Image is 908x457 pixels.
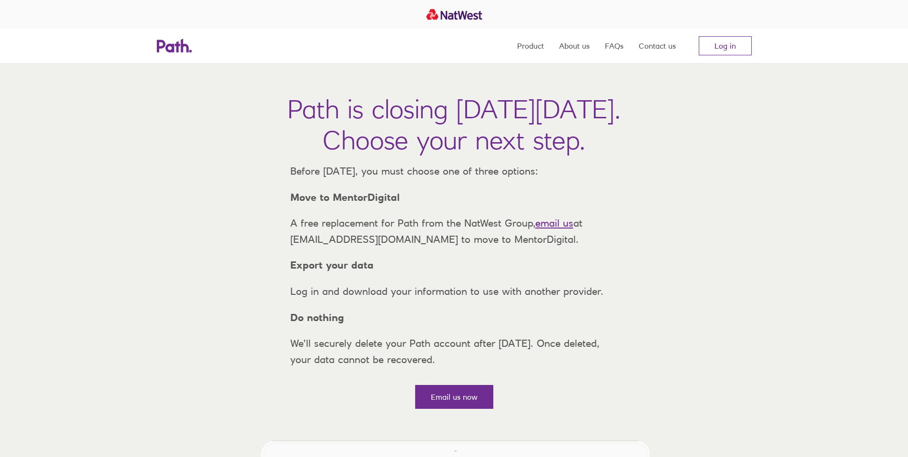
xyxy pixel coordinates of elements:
strong: Move to MentorDigital [290,191,400,203]
p: Log in and download your information to use with another provider. [283,283,626,300]
strong: Do nothing [290,312,344,323]
a: About us [559,29,590,63]
a: Contact us [639,29,676,63]
a: email us [535,217,573,229]
p: We’ll securely delete your Path account after [DATE]. Once deleted, your data cannot be recovered. [283,335,626,367]
p: A free replacement for Path from the NatWest Group, at [EMAIL_ADDRESS][DOMAIN_NAME] to move to Me... [283,215,626,247]
p: Before [DATE], you must choose one of three options: [283,163,626,179]
a: FAQs [605,29,623,63]
h1: Path is closing [DATE][DATE]. Choose your next step. [287,93,621,156]
strong: Export your data [290,259,374,271]
a: Product [517,29,544,63]
a: Email us now [415,385,493,409]
a: Log in [699,36,752,55]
